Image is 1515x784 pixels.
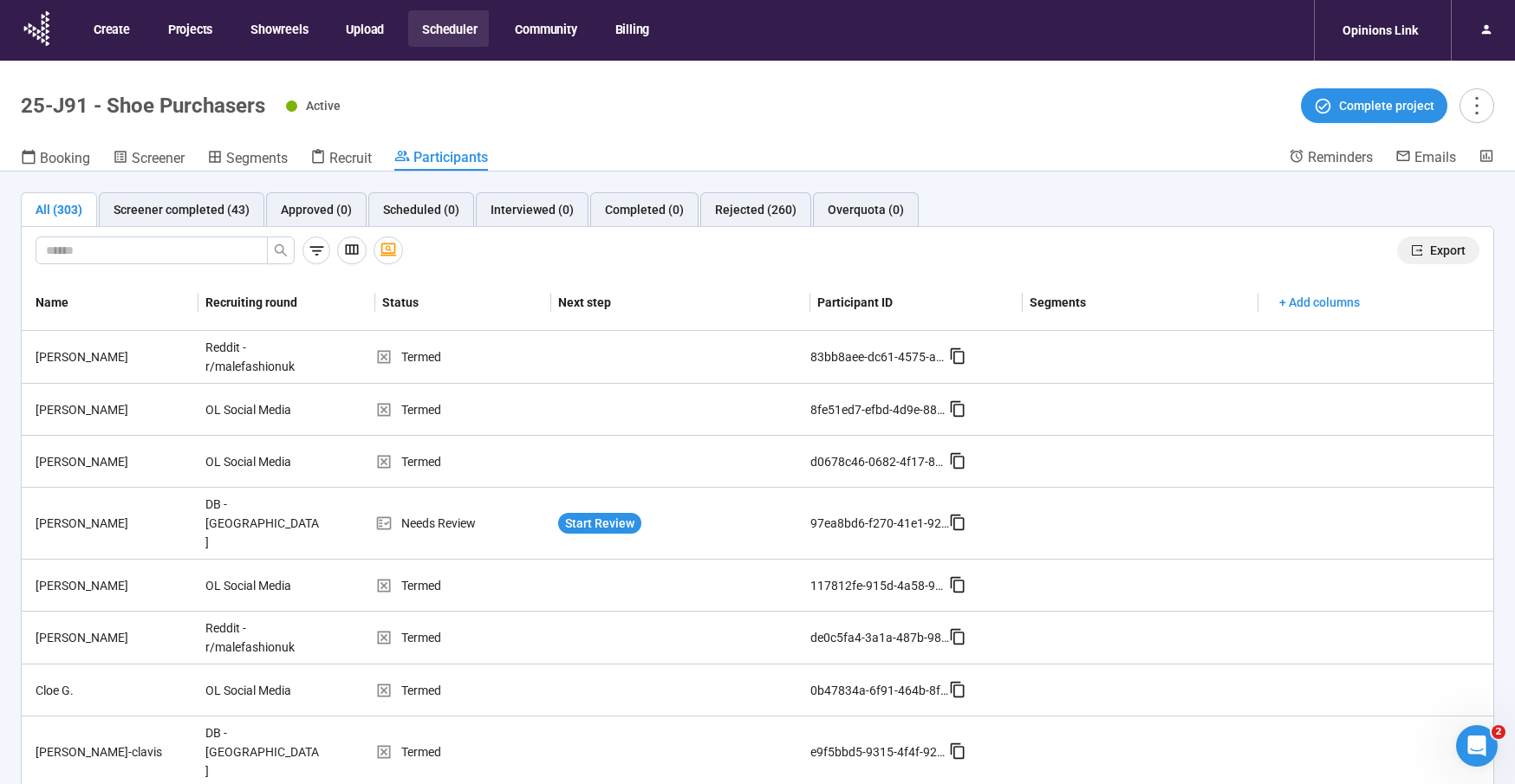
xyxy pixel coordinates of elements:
[810,275,1023,331] th: Participant ID
[1492,725,1505,739] span: 2
[329,150,372,166] span: Recruit
[207,148,288,171] a: Segments
[551,275,810,331] th: Next step
[1339,96,1434,115] span: Complete project
[40,150,90,166] span: Booking
[565,514,634,533] span: Start Review
[1456,725,1498,767] iframe: Intercom live chat
[1397,236,1479,264] button: exportExport
[810,452,949,471] div: d0678c46-0682-4f17-846b-159832f8a2cb
[810,576,949,595] div: 117812fe-915d-4a58-90e6-28f3f900a593
[810,628,949,647] div: de0c5fa4-3a1a-487b-98d1-22cb0dae218b
[1465,94,1488,117] span: more
[281,200,352,219] div: Approved (0)
[154,10,224,47] button: Projects
[1411,244,1423,256] span: export
[267,236,295,264] button: search
[1289,148,1373,169] a: Reminders
[198,488,328,559] div: DB - [GEOGRAPHIC_DATA]
[113,148,185,171] a: Screener
[306,99,341,113] span: Active
[1332,14,1428,47] div: Opinions Link
[226,150,288,166] span: Segments
[413,149,488,165] span: Participants
[1279,293,1360,312] span: + Add columns
[29,681,198,700] div: Cloe G.
[1414,149,1456,165] span: Emails
[1395,148,1456,169] a: Emails
[237,10,320,47] button: Showreels
[198,674,328,707] div: OL Social Media
[274,243,288,257] span: search
[375,514,552,533] div: Needs Review
[22,275,198,331] th: Name
[375,628,552,647] div: Termed
[810,742,949,761] div: e9f5bbd5-9315-4f4f-92e1-756bd2e6b1e9
[29,400,198,419] div: [PERSON_NAME]
[501,10,588,47] button: Community
[601,10,662,47] button: Billing
[29,452,198,471] div: [PERSON_NAME]
[29,347,198,366] div: [PERSON_NAME]
[375,452,552,471] div: Termed
[198,612,328,664] div: Reddit - r/malefashionuk
[605,200,684,219] div: Completed (0)
[310,148,372,171] a: Recruit
[332,10,396,47] button: Upload
[198,569,328,602] div: OL Social Media
[198,393,328,426] div: OL Social Media
[828,200,904,219] div: Overquota (0)
[1301,88,1447,123] button: Complete project
[375,275,552,331] th: Status
[375,576,552,595] div: Termed
[29,576,198,595] div: [PERSON_NAME]
[810,681,949,700] div: 0b47834a-6f91-464b-8fb5-dcdb2896fa75
[383,200,459,219] div: Scheduled (0)
[198,331,328,383] div: Reddit - r/malefashionuk
[408,10,489,47] button: Scheduler
[810,347,949,366] div: 83bb8aee-dc61-4575-a80c-65c9870cd055
[29,514,198,533] div: [PERSON_NAME]
[810,400,949,419] div: 8fe51ed7-efbd-4d9e-887b-16989840ecc4
[1265,288,1374,316] button: + Add columns
[198,275,375,331] th: Recruiting round
[375,742,552,761] div: Termed
[21,148,90,171] a: Booking
[21,94,265,118] h1: 25-J91 - Shoe Purchasers
[491,200,574,219] div: Interviewed (0)
[1430,241,1466,260] span: Export
[1308,149,1373,165] span: Reminders
[375,347,552,366] div: Termed
[132,150,185,166] span: Screener
[375,400,552,419] div: Termed
[36,200,82,219] div: All (303)
[810,514,949,533] div: 97ea8bd6-f270-41e1-9222-727df90d71fd
[375,681,552,700] div: Termed
[80,10,142,47] button: Create
[114,200,250,219] div: Screener completed (43)
[715,200,797,219] div: Rejected (260)
[29,628,198,647] div: [PERSON_NAME]
[29,742,198,761] div: [PERSON_NAME]-clavis
[1460,88,1494,123] button: more
[1023,275,1258,331] th: Segments
[198,445,328,478] div: OL Social Media
[394,148,488,171] a: Participants
[558,513,641,534] button: Start Review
